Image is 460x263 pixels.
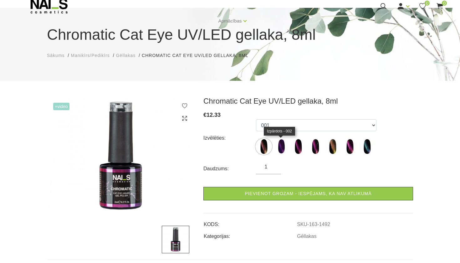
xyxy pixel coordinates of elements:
img: ... [162,226,189,253]
a: Gēllakas [297,234,316,239]
label: Nav atlikumā [256,139,272,154]
li: Chromatic Cat Eye UV/LED gellaka, 8ml [142,52,254,59]
a: SKU-163-1492 [297,222,330,227]
a: Gēllakas [116,52,135,59]
td: Kategorijas: [203,228,297,240]
span: Gēllakas [116,53,135,58]
h3: Chromatic Cat Eye UV/LED gellaka, 8ml [203,96,413,106]
a: Apmācības [218,8,242,34]
span: Manikīrs/Pedikīrs [71,53,110,58]
img: ... [290,139,306,154]
a: Pievienot grozam [203,187,413,200]
label: Nav atlikumā [325,139,340,154]
label: Nav atlikumā [308,139,323,154]
a: Sākums [47,52,65,59]
td: KODS: [203,216,297,228]
img: ... [256,139,272,154]
span: +Video [53,103,69,110]
img: ... [359,139,375,154]
span: 0 [442,1,447,6]
label: Nav atlikumā [273,139,289,154]
a: 0 [419,2,427,10]
span: 12.33 [207,112,221,118]
img: ... [47,96,194,216]
img: ... [325,139,340,154]
a: 0 [436,2,444,10]
a: Manikīrs/Pedikīrs [71,52,110,59]
img: ... [273,139,289,154]
span: 0 [425,1,430,6]
img: ... [308,139,323,154]
div: Daudzums: [203,164,256,174]
span: Sākums [47,53,65,58]
img: ... [342,139,358,154]
span: € [203,112,207,118]
div: Izvēlēties: [203,133,256,143]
